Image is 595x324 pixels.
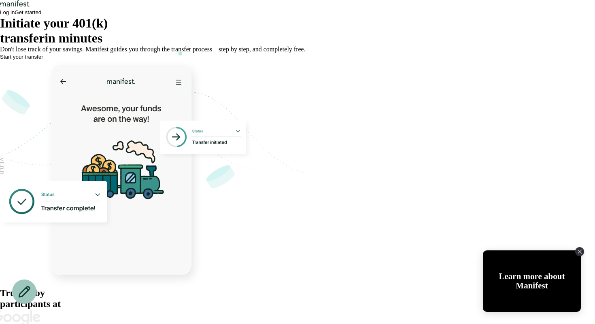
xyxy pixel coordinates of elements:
[575,247,584,256] div: Close Tolstoy widget
[483,272,581,290] div: Learn more about Manifest
[483,250,581,312] div: Open Tolstoy
[483,250,581,312] div: Tolstoy bubble widget
[483,250,581,312] div: Open Tolstoy widget
[72,16,108,30] span: 401(k)
[15,9,41,15] button: Get started
[45,31,102,45] span: in minutes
